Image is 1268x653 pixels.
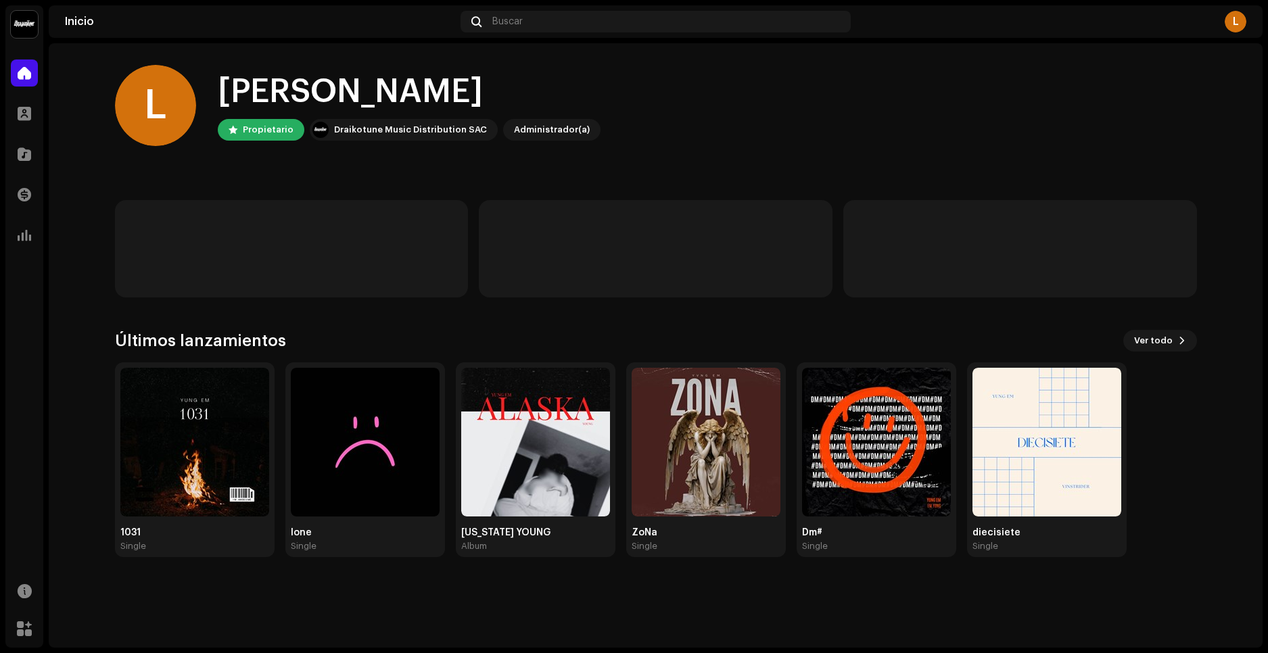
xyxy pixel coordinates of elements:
[461,527,610,538] div: [US_STATE] YOUNG
[492,16,523,27] span: Buscar
[218,70,601,114] div: [PERSON_NAME]
[291,368,440,516] img: e241fc18-8a16-4e5a-a347-ce20dacd1353
[334,122,487,138] div: Draikotune Music Distribution SAC
[461,541,487,552] div: Album
[514,122,590,138] div: Administrador(a)
[461,368,610,516] img: eb543270-6cf2-4350-b369-ce2eb635d6e0
[115,65,196,146] div: L
[243,122,293,138] div: Propietario
[120,541,146,552] div: Single
[1225,11,1246,32] div: L
[65,16,455,27] div: Inicio
[972,541,998,552] div: Single
[11,11,38,38] img: 10370c6a-d0e2-4592-b8a2-38f444b0ca44
[972,368,1121,516] img: 0bb21b1b-69e9-4712-a8a8-749b669fe07a
[291,527,440,538] div: lone
[802,541,828,552] div: Single
[1134,327,1173,354] span: Ver todo
[802,368,951,516] img: ccec5f84-a26a-469b-a2d3-b8788e2e06a5
[1123,330,1197,352] button: Ver todo
[972,527,1121,538] div: diecisiete
[291,541,316,552] div: Single
[632,527,780,538] div: ZoNa
[120,368,269,516] img: cb01dde2-fe6b-48eb-b39a-45a76d082249
[802,527,951,538] div: Dm#
[120,527,269,538] div: 1031
[632,368,780,516] img: 3cc340bf-1dc2-4106-86cc-fd99d6b1b426
[312,122,329,138] img: 10370c6a-d0e2-4592-b8a2-38f444b0ca44
[115,330,286,352] h3: Últimos lanzamientos
[632,541,657,552] div: Single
